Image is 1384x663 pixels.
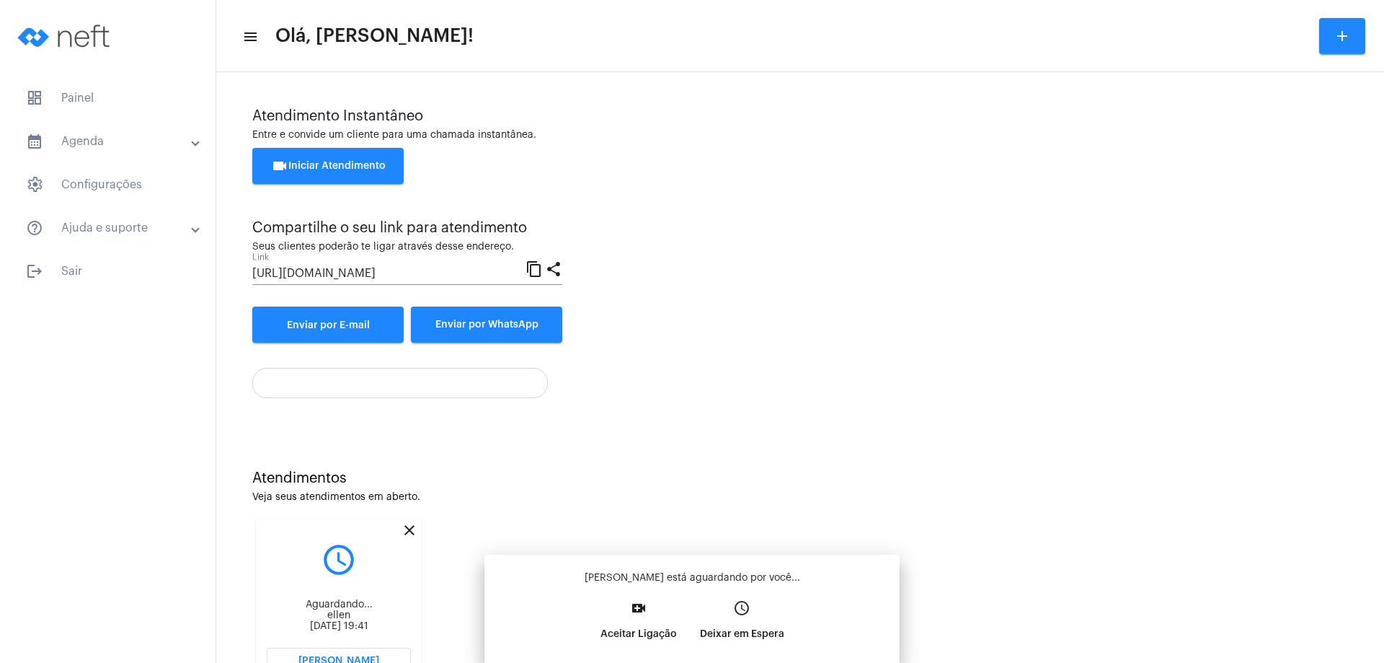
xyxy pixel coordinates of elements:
div: Entre e convide um cliente para uma chamada instantânea. [252,130,1348,141]
mat-icon: sidenav icon [26,263,43,280]
span: sidenav icon [26,89,43,107]
mat-icon: content_copy [525,260,543,277]
div: Atendimento Instantâneo [252,108,1348,124]
mat-icon: sidenav icon [242,28,257,45]
span: Enviar por E-mail [287,320,370,330]
mat-icon: close [401,522,418,539]
span: Enviar por WhatsApp [435,320,538,330]
div: Atendimentos [252,470,1348,486]
span: sidenav icon [26,176,43,193]
span: Olá, [PERSON_NAME]! [275,25,474,48]
mat-panel-title: Ajuda e suporte [26,219,192,237]
mat-icon: sidenav icon [26,133,43,150]
span: Configurações [14,167,201,202]
mat-icon: access_time [733,600,750,617]
p: Aceitar Ligação [600,621,677,647]
p: [PERSON_NAME] está aguardando por você... [496,571,888,585]
mat-icon: video_call [630,600,647,617]
mat-icon: videocam [271,157,288,175]
mat-panel-title: Agenda [26,133,192,150]
span: Iniciar Atendimento [271,161,386,171]
div: ellen [267,610,411,621]
p: Deixar em Espera [700,621,784,647]
mat-icon: add [1334,27,1351,45]
div: Compartilhe o seu link para atendimento [252,220,562,236]
mat-icon: sidenav icon [26,219,43,237]
img: logo-neft-novo-2.png [12,7,120,65]
button: Aceitar Ligação [589,595,688,657]
span: Painel [14,81,201,115]
button: Deixar em Espera [688,595,796,657]
div: [DATE] 19:41 [267,621,411,632]
mat-icon: query_builder [267,542,411,578]
div: Veja seus atendimentos em aberto. [252,492,1348,503]
mat-icon: share [545,260,562,277]
span: Sair [14,254,201,289]
div: Aguardando... [267,600,411,610]
div: Seus clientes poderão te ligar através desse endereço. [252,242,562,253]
